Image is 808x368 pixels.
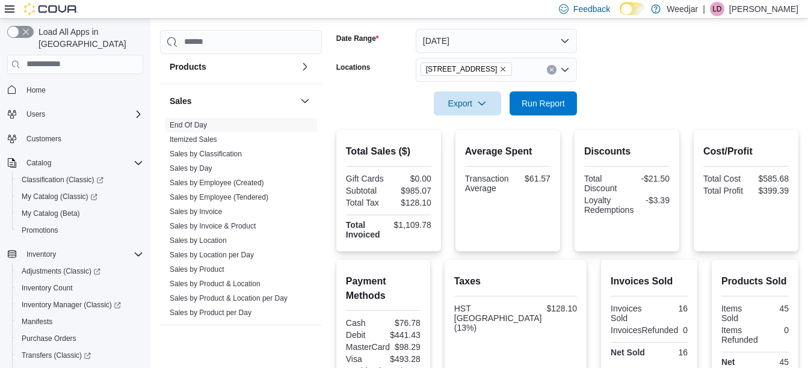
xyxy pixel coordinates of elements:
[170,120,207,130] span: End Of Day
[170,95,192,107] h3: Sales
[573,3,610,15] span: Feedback
[17,348,143,363] span: Transfers (Classic)
[22,156,56,170] button: Catalog
[346,144,431,159] h2: Total Sales ($)
[170,280,261,288] a: Sales by Product & Location
[584,195,634,215] div: Loyalty Redemptions
[26,134,61,144] span: Customers
[454,304,542,333] div: HST [GEOGRAPHIC_DATA] (13%)
[26,109,45,119] span: Users
[17,331,143,346] span: Purchase Orders
[26,250,56,259] span: Inventory
[22,225,58,235] span: Promotions
[17,281,143,295] span: Inventory Count
[683,325,688,335] div: 0
[386,318,421,328] div: $76.78
[547,65,557,75] button: Clear input
[17,189,143,204] span: My Catalog (Classic)
[522,97,565,109] span: Run Report
[2,130,148,147] button: Customers
[2,106,148,123] button: Users
[12,205,148,222] button: My Catalog (Beta)
[17,173,108,187] a: Classification (Classic)
[22,247,143,262] span: Inventory
[170,308,251,317] span: Sales by Product per Day
[391,186,431,195] div: $985.07
[298,60,312,74] button: Products
[620,15,620,16] span: Dark Mode
[22,334,76,343] span: Purchase Orders
[652,348,688,357] div: 16
[22,82,143,97] span: Home
[611,325,678,335] div: InvoicesRefunded
[17,189,102,204] a: My Catalog (Classic)
[170,61,295,73] button: Products
[22,131,143,146] span: Customers
[298,94,312,108] button: Sales
[386,330,421,340] div: $441.43
[2,246,148,263] button: Inventory
[170,293,288,303] span: Sales by Product & Location per Day
[391,174,431,183] div: $0.00
[22,107,50,121] button: Users
[22,247,61,262] button: Inventory
[12,296,148,313] a: Inventory Manager (Classic)
[721,304,753,323] div: Items Sold
[346,274,421,303] h2: Payment Methods
[170,221,256,231] span: Sales by Invoice & Product
[22,107,143,121] span: Users
[346,342,390,352] div: MasterCard
[17,348,96,363] a: Transfers (Classic)
[12,188,148,205] a: My Catalog (Classic)
[17,298,126,312] a: Inventory Manager (Classic)
[17,223,63,238] a: Promotions
[2,155,148,171] button: Catalog
[748,186,789,195] div: $399.39
[26,85,46,95] span: Home
[17,173,143,187] span: Classification (Classic)
[584,174,625,193] div: Total Discount
[160,118,322,325] div: Sales
[17,314,143,329] span: Manifests
[170,308,251,317] a: Sales by Product per Day
[26,158,51,168] span: Catalog
[611,274,688,289] h2: Invoices Sold
[757,304,789,313] div: 45
[441,91,494,115] span: Export
[22,283,73,293] span: Inventory Count
[638,195,670,205] div: -$3.39
[346,318,381,328] div: Cash
[748,174,789,183] div: $585.68
[22,300,121,310] span: Inventory Manager (Classic)
[170,179,264,187] a: Sales by Employee (Created)
[24,3,78,15] img: Cova
[560,65,570,75] button: Open list of options
[584,144,670,159] h2: Discounts
[22,317,52,327] span: Manifests
[346,186,386,195] div: Subtotal
[386,354,421,364] div: $493.28
[391,198,431,207] div: $128.10
[17,223,143,238] span: Promotions
[170,265,224,274] a: Sales by Product
[346,198,386,207] div: Total Tax
[652,304,688,313] div: 16
[170,250,254,260] span: Sales by Location per Day
[721,274,789,289] h2: Products Sold
[703,2,705,16] p: |
[22,209,80,218] span: My Catalog (Beta)
[336,34,379,43] label: Date Range
[391,220,431,230] div: $1,109.78
[170,164,212,173] a: Sales by Day
[12,263,148,280] a: Adjustments (Classic)
[611,304,647,323] div: Invoices Sold
[170,207,222,216] span: Sales by Invoice
[465,144,550,159] h2: Average Spent
[22,175,103,185] span: Classification (Classic)
[22,83,51,97] a: Home
[346,330,381,340] div: Debit
[346,220,380,239] strong: Total Invoiced
[416,29,577,53] button: [DATE]
[703,174,744,183] div: Total Cost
